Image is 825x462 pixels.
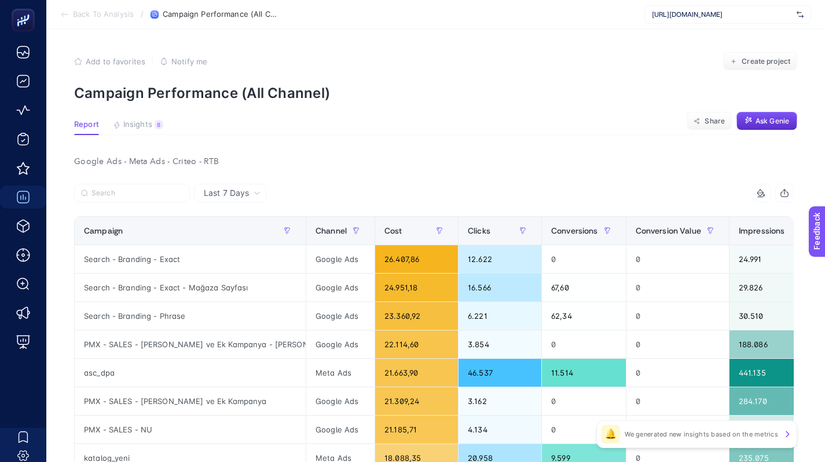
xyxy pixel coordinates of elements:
[74,120,99,129] span: Report
[626,245,729,273] div: 0
[73,10,134,19] span: Back To Analysis
[375,330,458,358] div: 22.114,60
[74,85,797,101] p: Campaign Performance (All Channel)
[626,302,729,330] div: 0
[375,245,458,273] div: 26.407,86
[729,387,819,415] div: 284.170
[723,52,797,71] button: Create project
[375,274,458,301] div: 24.951,18
[75,359,306,387] div: asc_dpa
[75,245,306,273] div: Search - Branding - Exact
[74,57,145,66] button: Add to favorites
[123,120,152,129] span: Insights
[542,416,626,443] div: 0
[204,187,249,199] span: Last 7 Days
[626,387,729,415] div: 0
[75,416,306,443] div: PMX - SALES - NU
[7,3,44,13] span: Feedback
[551,226,598,235] span: Conversions
[459,359,541,387] div: 46.537
[797,9,804,20] img: svg%3e
[625,430,778,439] p: We generated new insights based on the metrics
[75,302,306,330] div: Search - Branding - Phrase
[459,302,541,330] div: 6.221
[626,330,729,358] div: 0
[86,57,145,66] span: Add to favorites
[729,359,819,387] div: 441.135
[626,274,729,301] div: 0
[739,226,785,235] span: Impressions
[542,274,626,301] div: 67,60
[375,302,458,330] div: 23.360,92
[375,416,458,443] div: 21.185,71
[626,416,729,443] div: 0
[459,416,541,443] div: 4.134
[306,330,375,358] div: Google Ads
[306,359,375,387] div: Meta Ads
[459,330,541,358] div: 3.854
[542,359,626,387] div: 11.514
[542,245,626,273] div: 0
[542,387,626,415] div: 0
[756,117,789,126] span: Ask Genie
[602,425,620,443] div: 🔔
[729,416,819,443] div: 86.305
[316,226,347,235] span: Channel
[375,359,458,387] div: 21.663,90
[163,10,278,19] span: Campaign Performance (All Channel)
[742,57,790,66] span: Create project
[75,387,306,415] div: PMX - SALES - [PERSON_NAME] ve Ek Kampanya
[542,302,626,330] div: 62,34
[729,245,819,273] div: 24.991
[729,274,819,301] div: 29.826
[65,154,803,170] div: Google Ads - Meta Ads - Criteo - RTB
[687,112,732,130] button: Share
[736,112,797,130] button: Ask Genie
[306,416,375,443] div: Google Ads
[155,120,163,129] div: 8
[542,330,626,358] div: 0
[459,245,541,273] div: 12.622
[171,57,207,66] span: Notify me
[160,57,207,66] button: Notify me
[84,226,123,235] span: Campaign
[729,330,819,358] div: 188.086
[459,387,541,415] div: 3.162
[626,359,729,387] div: 0
[652,10,792,19] span: [URL][DOMAIN_NAME]
[636,226,701,235] span: Conversion Value
[306,387,375,415] div: Google Ads
[729,302,819,330] div: 30.510
[141,9,144,19] span: /
[91,189,183,198] input: Search
[468,226,490,235] span: Clicks
[375,387,458,415] div: 21.309,24
[306,302,375,330] div: Google Ads
[705,117,725,126] span: Share
[75,274,306,301] div: Search - Branding - Exact - Mağaza Sayfası
[384,226,402,235] span: Cost
[75,330,306,358] div: PMX - SALES - [PERSON_NAME] ve Ek Kampanya - [PERSON_NAME]
[459,274,541,301] div: 16.566
[306,245,375,273] div: Google Ads
[306,274,375,301] div: Google Ads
